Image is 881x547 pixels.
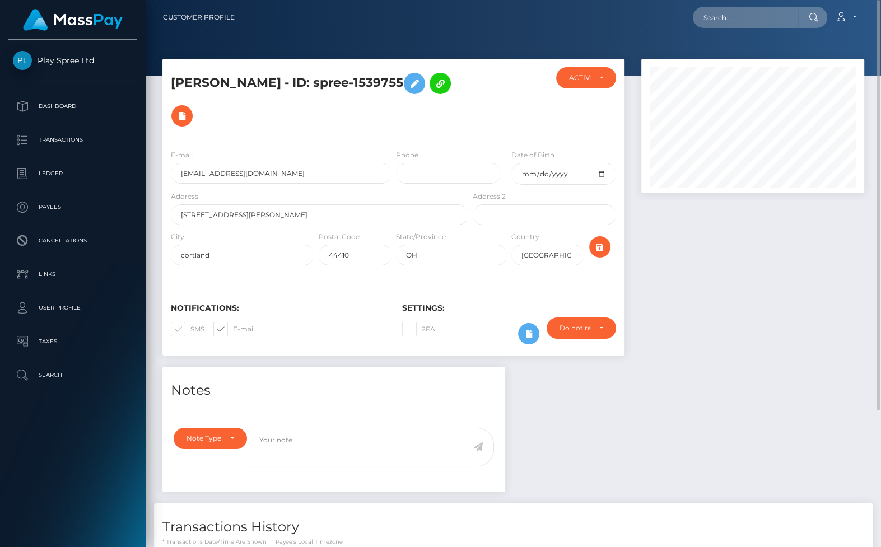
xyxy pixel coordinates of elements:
h6: Settings: [402,303,617,313]
label: Phone [396,150,418,160]
p: Payees [13,199,133,216]
h4: Transactions History [162,517,864,537]
a: Links [8,260,137,288]
h6: Notifications: [171,303,385,313]
button: Do not require [547,317,617,339]
button: ACTIVE [556,67,617,88]
p: * Transactions date/time are shown in payee's local timezone [162,537,864,546]
span: Play Spree Ltd [8,55,137,66]
label: Address [171,191,198,202]
a: Customer Profile [163,6,235,29]
label: City [171,232,184,242]
a: Payees [8,193,137,221]
h5: [PERSON_NAME] - ID: spree-1539755 [171,67,462,132]
label: Country [511,232,539,242]
p: Dashboard [13,98,133,115]
a: Ledger [8,160,137,188]
label: Date of Birth [511,150,554,160]
div: ACTIVE [569,73,591,82]
p: Taxes [13,333,133,350]
p: Transactions [13,132,133,148]
a: Taxes [8,328,137,356]
label: E-mail [213,322,255,336]
input: Search... [693,7,798,28]
a: Transactions [8,126,137,154]
a: Search [8,361,137,389]
p: Ledger [13,165,133,182]
p: Cancellations [13,232,133,249]
label: SMS [171,322,204,336]
div: Note Type [187,434,221,443]
label: State/Province [396,232,446,242]
button: Note Type [174,428,247,449]
p: Search [13,367,133,384]
img: Play Spree Ltd [13,51,32,70]
div: Do not require [560,324,591,333]
label: Address 2 [473,191,506,202]
p: User Profile [13,300,133,316]
a: User Profile [8,294,137,322]
label: 2FA [402,322,435,336]
label: Postal Code [319,232,360,242]
p: Links [13,266,133,283]
label: E-mail [171,150,193,160]
a: Cancellations [8,227,137,255]
a: Dashboard [8,92,137,120]
h4: Notes [171,381,497,400]
img: MassPay Logo [23,9,123,31]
